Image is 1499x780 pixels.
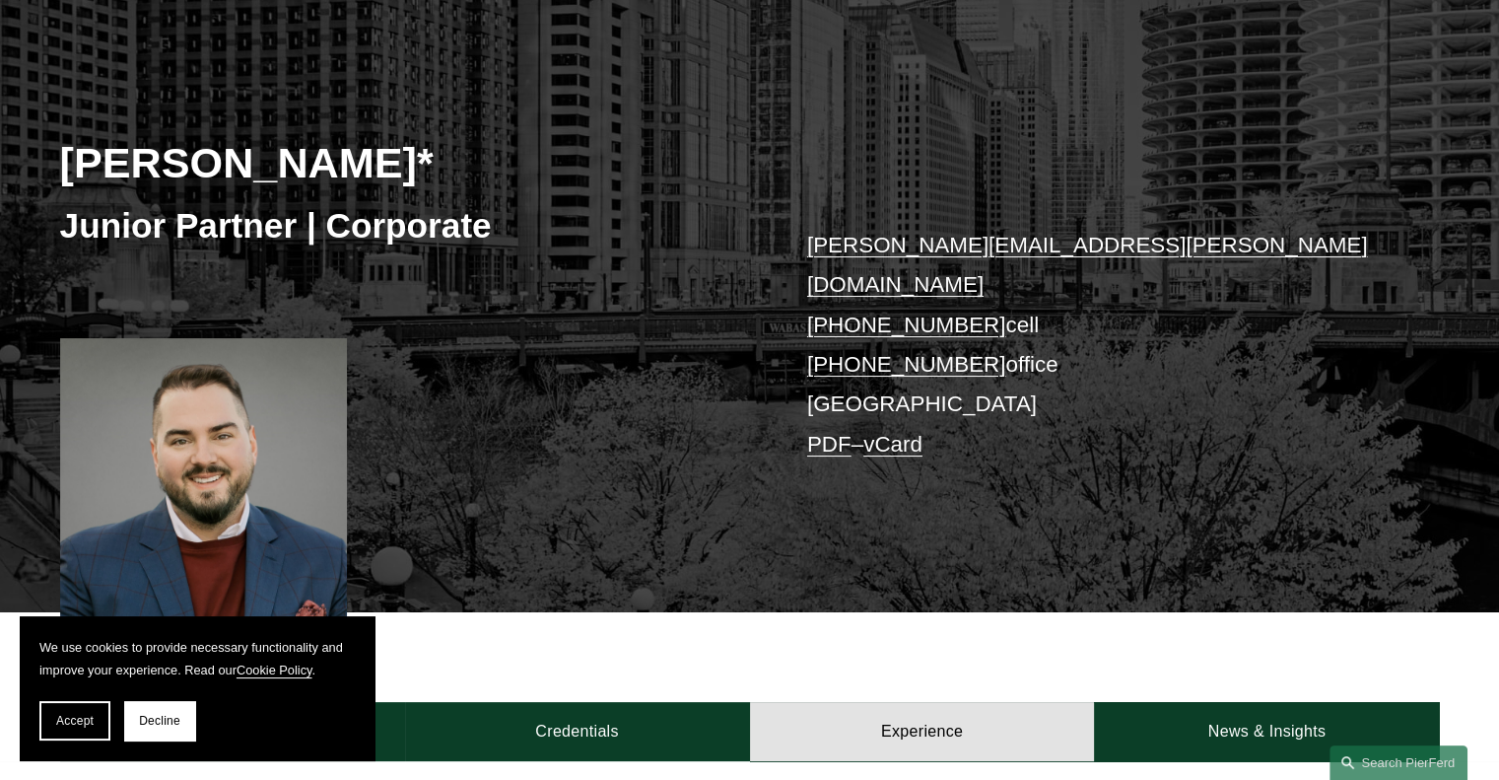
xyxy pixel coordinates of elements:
[807,352,1006,377] a: [PHONE_NUMBER]
[39,636,355,681] p: We use cookies to provide necessary functionality and improve your experience. Read our .
[807,313,1006,337] a: [PHONE_NUMBER]
[39,701,110,741] button: Accept
[56,714,94,728] span: Accept
[863,432,922,457] a: vCard
[60,137,750,188] h2: [PERSON_NAME]*
[237,663,312,677] a: Cookie Policy
[1329,745,1467,780] a: Search this site
[750,702,1095,761] a: Experience
[807,226,1382,464] p: cell office [GEOGRAPHIC_DATA] –
[124,701,195,741] button: Decline
[20,616,375,760] section: Cookie banner
[139,714,180,728] span: Decline
[60,204,750,248] h3: Junior Partner | Corporate
[405,702,750,761] a: Credentials
[807,432,852,457] a: PDF
[1094,702,1439,761] a: News & Insights
[807,233,1368,297] a: [PERSON_NAME][EMAIL_ADDRESS][PERSON_NAME][DOMAIN_NAME]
